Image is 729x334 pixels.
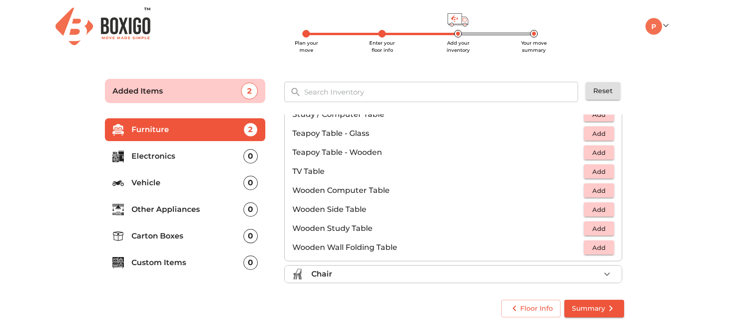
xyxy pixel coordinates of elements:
p: Vehicle [131,177,243,189]
p: Wooden Study Table [292,223,584,234]
span: Add your inventory [447,40,470,53]
span: Floor Info [509,303,553,315]
button: Add [584,107,614,122]
span: Plan your move [295,40,318,53]
button: Add [584,202,614,217]
p: Teapoy Table - Glass [292,128,584,139]
p: Chair [311,268,332,280]
button: Add [584,145,614,160]
span: Add [589,223,609,234]
span: Add [589,166,609,177]
img: Boxigo [56,8,150,45]
p: Carton Boxes [131,230,243,242]
span: Add [589,242,609,253]
button: Add [584,240,614,255]
div: 0 [243,256,258,270]
span: Add [589,147,609,158]
div: 0 [243,176,258,190]
input: Search Inventory [299,82,585,102]
button: Floor Info [501,300,561,317]
button: Add [584,164,614,179]
div: 2 [243,123,258,137]
p: TV Table [292,166,584,177]
p: Electronics [131,151,243,162]
div: 0 [243,149,258,163]
p: Teapoy Table - Wooden [292,147,584,158]
button: Summary [564,300,624,317]
div: 0 [243,229,258,243]
p: Furniture [131,124,243,135]
img: chair [292,268,304,280]
p: Custom Items [131,257,243,268]
span: Reset [593,85,613,97]
span: Add [589,204,609,215]
button: Add [584,126,614,141]
span: Add [589,185,609,196]
p: Wooden Computer Table [292,185,584,196]
p: Wooden Wall Folding Table [292,242,584,253]
span: Add [589,128,609,139]
div: 2 [241,83,258,99]
p: Added Items [112,86,241,97]
div: 0 [243,202,258,217]
button: Reset [586,82,620,100]
button: Add [584,221,614,236]
span: Enter your floor info [369,40,395,53]
p: Other Appliances [131,204,243,215]
p: Wooden Side Table [292,204,584,215]
p: Study / Computer Table [292,109,584,120]
span: Your move summary [521,40,547,53]
span: Summary [572,303,617,315]
span: Add [589,109,609,120]
button: Add [584,183,614,198]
